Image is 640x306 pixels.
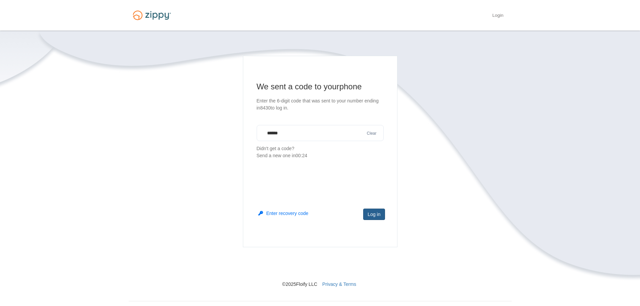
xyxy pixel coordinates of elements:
[257,152,384,159] div: Send a new one in 00:24
[363,209,385,220] button: Log in
[492,13,503,19] a: Login
[322,281,356,287] a: Privacy & Terms
[257,145,384,159] p: Didn't get a code?
[129,247,512,288] nav: © 2025 Floify LLC
[365,130,379,137] button: Clear
[129,7,175,23] img: Logo
[257,81,384,92] h1: We sent a code to your phone
[258,210,308,217] button: Enter recovery code
[257,97,384,112] p: Enter the 6-digit code that was sent to your number ending in 8430 to log in.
